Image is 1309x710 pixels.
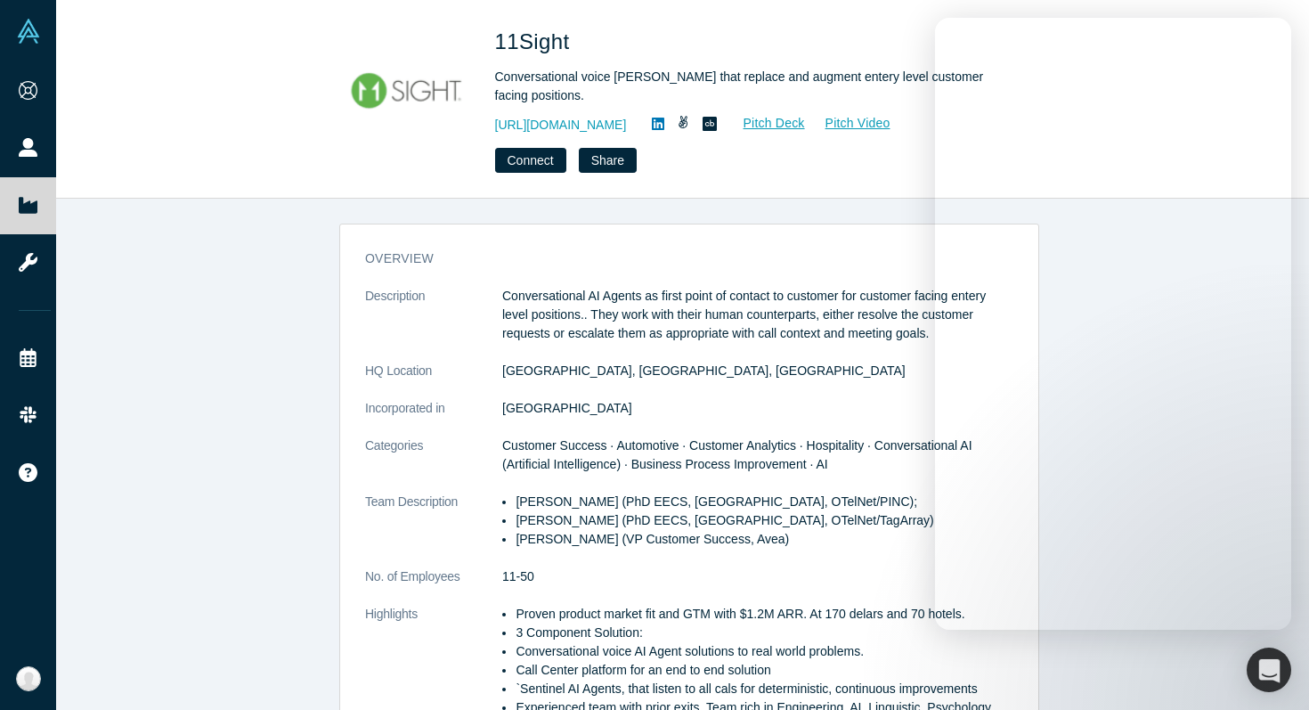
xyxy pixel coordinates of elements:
[495,148,566,173] button: Connect
[365,567,502,605] dt: No. of Employees
[724,113,806,134] a: Pitch Deck
[365,249,988,268] h3: overview
[516,624,1013,642] li: 3 Component Solution:
[516,511,1013,530] li: [PERSON_NAME] (PhD EECS, [GEOGRAPHIC_DATA], OTelNet/TagArray)
[516,680,1013,698] li: `Sentinel AI Agents, that listen to all cals for deterministic, continuous improvements
[502,399,1013,418] dd: [GEOGRAPHIC_DATA]
[579,148,637,173] button: Share
[16,666,41,691] img: Suhan Lee's Account
[365,399,502,437] dt: Incorporated in
[502,567,1013,586] dd: 11-50
[935,18,1291,630] iframe: Intercom live chat
[516,642,1013,661] li: Conversational voice AI Agent solutions to real world problems.
[495,68,994,105] div: Conversational voice [PERSON_NAME] that replace and augment entery level customer facing positions.
[516,530,1013,549] li: [PERSON_NAME] (VP Customer Success, Avea)
[516,605,1013,624] li: Proven product market fit and GTM with $1.2M ARR. At 170 delars and 70 hotels.
[516,661,1013,680] li: Call Center platform for an end to end solution
[495,29,576,53] span: 11Sight
[502,287,1013,343] p: Conversational AI Agents as first point of contact to customer for customer facing entery level p...
[365,437,502,493] dt: Categories
[365,493,502,567] dt: Team Description
[516,493,1013,511] li: [PERSON_NAME] (PhD EECS, [GEOGRAPHIC_DATA], OTelNet/PINC);
[806,113,891,134] a: Pitch Video
[495,116,627,135] a: [URL][DOMAIN_NAME]
[365,287,502,362] dt: Description
[502,438,972,471] span: Customer Success · Automotive · Customer Analytics · Hospitality · Conversational AI (Artificial ...
[16,19,41,44] img: Alchemist Vault Logo
[502,362,1013,380] dd: [GEOGRAPHIC_DATA], [GEOGRAPHIC_DATA], [GEOGRAPHIC_DATA]
[346,26,470,151] img: 11Sight's Logo
[365,362,502,399] dt: HQ Location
